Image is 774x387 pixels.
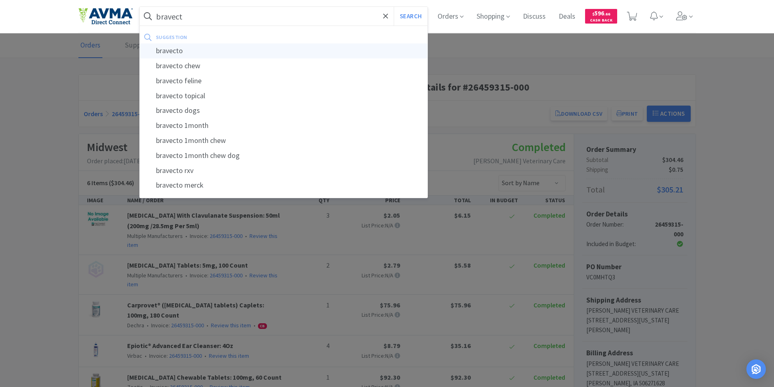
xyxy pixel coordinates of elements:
[140,133,428,148] div: bravecto 1month chew
[140,163,428,178] div: bravecto rxv
[592,11,594,17] span: $
[604,11,610,17] span: . 66
[140,74,428,89] div: bravecto feline
[140,118,428,133] div: bravecto 1month
[555,13,579,20] a: Deals
[140,178,428,193] div: bravecto merck
[520,13,549,20] a: Discuss
[140,148,428,163] div: bravecto 1month chew dog
[78,8,133,25] img: e4e33dab9f054f5782a47901c742baa9_102.png
[585,5,617,27] a: $596.66Cash Back
[592,9,610,17] span: 596
[156,31,305,43] div: suggestion
[394,7,427,26] button: Search
[140,7,428,26] input: Search by item, sku, manufacturer, ingredient, size...
[140,103,428,118] div: bravecto dogs
[590,18,612,24] span: Cash Back
[140,58,428,74] div: bravecto chew
[140,43,428,58] div: bravecto
[140,89,428,104] div: bravecto topical
[746,359,766,379] div: Open Intercom Messenger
